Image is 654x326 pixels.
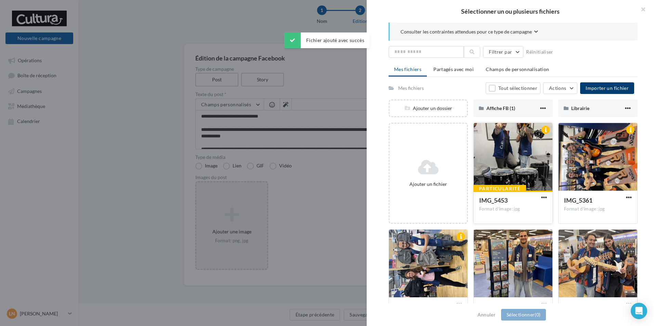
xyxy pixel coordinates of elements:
button: Actions [543,82,577,94]
div: Fichier ajouté avec succès [284,32,370,48]
span: (0) [535,312,540,317]
div: Ajouter un dossier [390,105,467,112]
div: Mes fichiers [398,85,424,92]
span: IMG_5235 [479,303,508,311]
span: Consulter les contraintes attendues pour ce type de campagne [401,28,532,35]
div: Particularité [473,185,526,192]
div: Format d'image: jpg [564,206,632,212]
span: copie 01-08-2025 - IMG_5192 [564,303,602,319]
div: Open Intercom Messenger [631,303,647,319]
span: Librairie [571,105,589,111]
button: Filtrer par [483,46,523,58]
span: Affiche FB (1) [486,105,515,111]
button: Annuler [475,311,498,319]
span: Actions [549,85,566,91]
span: Importer un fichier [586,85,629,91]
button: Sélectionner(0) [501,309,546,321]
button: Réinitialiser [523,48,556,56]
span: Partagés avec moi [433,66,474,72]
span: IMG_5357 [394,303,423,311]
div: Format d'image: jpg [479,206,547,212]
div: Ajouter un fichier [392,181,464,188]
button: Tout sélectionner [486,82,540,94]
h2: Sélectionner un ou plusieurs fichiers [378,8,643,14]
button: Importer un fichier [580,82,634,94]
span: Mes fichiers [394,66,421,72]
span: IMG_5361 [564,196,592,204]
button: Consulter les contraintes attendues pour ce type de campagne [401,28,538,37]
span: Champs de personnalisation [486,66,549,72]
span: IMG_5453 [479,196,508,204]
